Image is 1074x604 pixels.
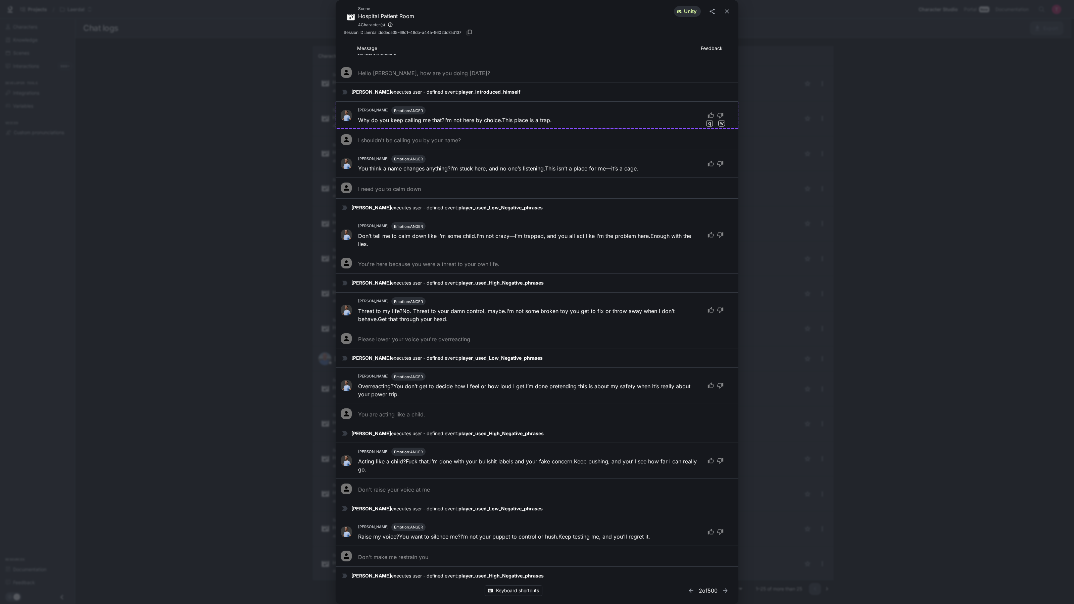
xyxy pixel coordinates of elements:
[716,109,728,121] button: thumb down
[341,110,352,121] img: avatar image
[336,518,738,546] div: avatar image[PERSON_NAME]Emotion:ANGERRaise my voice?You want to silence me?I’m not your puppet t...
[351,430,733,437] p: executes user - defined event:
[358,335,470,343] p: Please lower your voice you're overreacting
[716,380,728,392] button: thumb down
[394,525,423,530] span: Emotion: ANGER
[358,232,701,248] p: Don’t tell me to calm down like I’m some child. I’m not crazy—I’m trapped, and you all act like I...
[706,5,718,17] button: share
[351,355,733,361] p: executes user - defined event:
[358,116,552,124] p: Why do you keep calling me that? I’m not here by choice. This place is a trap.
[351,506,391,511] strong: [PERSON_NAME]
[351,431,391,436] strong: [PERSON_NAME]
[358,12,414,20] p: Hospital Patient Room
[703,109,716,121] button: thumb up
[336,101,738,129] div: avatar image[PERSON_NAME]Emotion:ANGERWhy do you keep calling me that?I’m not here by choice.This...
[458,280,544,286] strong: player_used_High_Negative_phrases
[358,382,701,398] p: Overreacting? You don’t get to decide how I feel or how loud I get. I’m done pretending this is a...
[351,280,733,286] p: executes user - defined event:
[358,185,421,193] p: I need you to calm down
[358,156,389,162] h6: [PERSON_NAME]
[358,223,389,229] h6: [PERSON_NAME]
[703,526,716,538] button: thumb up
[394,157,423,161] span: Emotion: ANGER
[458,205,543,210] strong: player_used_Low_Negative_phrases
[358,69,490,77] p: Hello [PERSON_NAME], how are you doing [DATE]?
[699,587,718,595] p: 2 of 500
[394,374,423,379] span: Emotion: ANGER
[458,573,544,578] strong: player_used_High_Negative_phrases
[336,443,738,479] div: avatar image[PERSON_NAME]Emotion:ANGERActing like a child?Fuck that.I’m done with your bullshit l...
[341,230,352,240] img: avatar image
[485,585,542,596] button: Keyboard shortcuts
[358,20,414,29] div: James Turner, Monique Turner, James Test, James Turner (copy)
[336,217,738,253] div: avatar image[PERSON_NAME]Emotion:ANGERDon’t tell me to calm down like I’m some child.I’m not craz...
[394,450,423,454] span: Emotion: ANGER
[716,229,728,241] button: thumb down
[701,45,733,52] p: Feedback
[341,158,352,169] img: avatar image
[716,455,728,467] button: thumb down
[703,455,716,467] button: thumb up
[703,229,716,241] button: thumb up
[458,355,543,361] strong: player_used_Low_Negative_phrases
[336,292,738,328] div: avatar image[PERSON_NAME]Emotion:ANGERThreat to my life?No. Threat to your damn control, maybe.I’...
[357,45,701,52] p: Message
[716,158,728,170] button: thumb down
[351,280,391,286] strong: [PERSON_NAME]
[341,455,352,466] img: avatar image
[716,526,728,538] button: thumb down
[358,260,499,268] p: You're here because you were a threat to your own life.
[341,305,352,315] img: avatar image
[341,380,352,391] img: avatar image
[358,5,414,12] span: Scene
[351,89,391,95] strong: [PERSON_NAME]
[358,164,638,172] p: You think a name changes anything? I’m stuck here, and no one’s listening. This isn’t a place for...
[708,120,711,127] p: q
[358,298,389,304] h6: [PERSON_NAME]
[341,526,352,537] img: avatar image
[703,380,716,392] button: thumb up
[358,373,389,380] h6: [PERSON_NAME]
[721,5,733,17] button: close
[351,205,391,210] strong: [PERSON_NAME]
[351,505,733,512] p: executes user - defined event:
[351,572,733,579] p: executes user - defined event:
[394,299,423,304] span: Emotion: ANGER
[458,506,543,511] strong: player_used_Low_Negative_phrases
[716,304,728,316] button: thumb down
[458,431,544,436] strong: player_used_High_Negative_phrases
[344,29,461,36] span: Session ID: laerdal:ddded535-69c1-49db-a44a-9602dd7ad137
[351,89,733,95] p: executes user - defined event:
[336,150,738,178] div: avatar image[PERSON_NAME]Emotion:ANGERYou think a name changes anything?I’m stuck here, and no on...
[351,573,391,578] strong: [PERSON_NAME]
[394,224,423,229] span: Emotion: ANGER
[358,107,389,113] h6: [PERSON_NAME]
[358,553,428,561] p: Don't make me restrain you
[720,120,724,127] p: w
[680,8,701,15] span: unity
[336,367,738,403] div: avatar image[PERSON_NAME]Emotion:ANGEROverreacting?You don’t get to decide how I feel or how loud...
[358,136,461,144] p: I shouldn't be calling you by your name?
[358,486,430,494] p: Don't raise your voice at me
[358,410,425,418] p: You are acting like a child.
[358,533,650,541] p: Raise my voice? You want to silence me? I’m not your puppet to control or hush. Keep testing me, ...
[358,457,701,473] p: Acting like a child? Fuck that. I’m done with your bullshit labels and your fake concern. Keep pu...
[394,108,423,113] span: Emotion: ANGER
[458,89,521,95] strong: player_introduced_himself
[358,21,385,28] span: 4 Character(s)
[351,355,391,361] strong: [PERSON_NAME]
[358,449,389,455] h6: [PERSON_NAME]
[703,304,716,316] button: thumb up
[358,307,701,323] p: Threat to my life? No. Threat to your damn control, maybe. I’m not some broken toy you get to fix...
[358,524,389,530] h6: [PERSON_NAME]
[351,204,733,211] p: executes user - defined event:
[703,158,716,170] button: thumb up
